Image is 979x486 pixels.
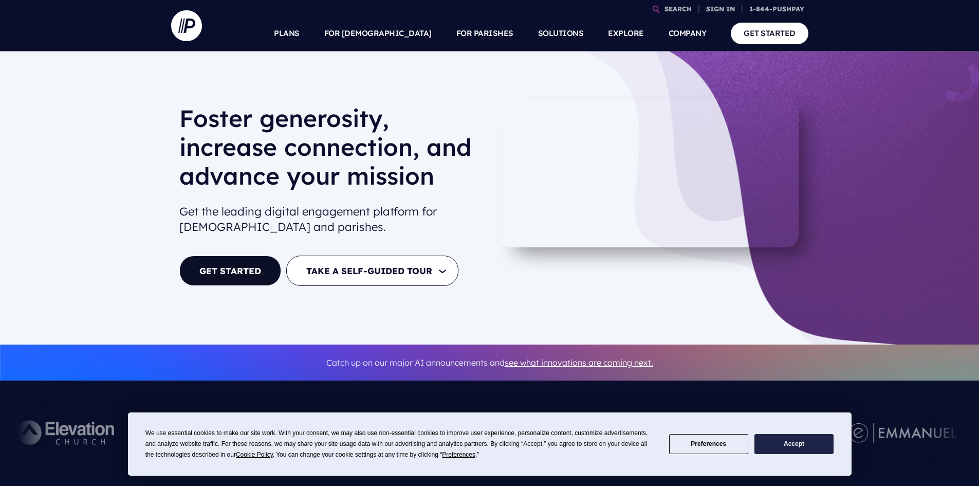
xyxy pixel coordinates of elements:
span: Cookie Policy [236,451,273,458]
span: Preferences [442,451,475,458]
button: Preferences [669,434,748,454]
a: FOR PARISHES [456,15,513,51]
img: Pushpay_Logo__CCM [162,404,244,461]
p: Catch up on our major AI announcements and [179,351,800,374]
a: GET STARTED [179,256,281,286]
a: SOLUTIONS [538,15,584,51]
button: TAKE A SELF-GUIDED TOUR [286,256,458,286]
a: see what innovations are coming next. [505,357,653,368]
button: Accept [754,434,834,454]
h1: Foster generosity, increase connection, and advance your mission [179,104,482,199]
h2: Get the leading digital engagement platform for [DEMOGRAPHIC_DATA] and parishes. [179,200,482,240]
div: We use essential cookies to make our site work. With your consent, we may also use non-essential ... [145,428,657,460]
div: Cookie Consent Prompt [128,412,852,476]
a: EXPLORE [608,15,644,51]
img: Central Church Henderson NV [701,404,824,461]
a: COMPANY [669,15,707,51]
a: FOR [DEMOGRAPHIC_DATA] [324,15,432,51]
img: Pushpay_Logo__NorthPoint [269,404,410,461]
a: GET STARTED [731,23,808,44]
a: PLANS [274,15,300,51]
